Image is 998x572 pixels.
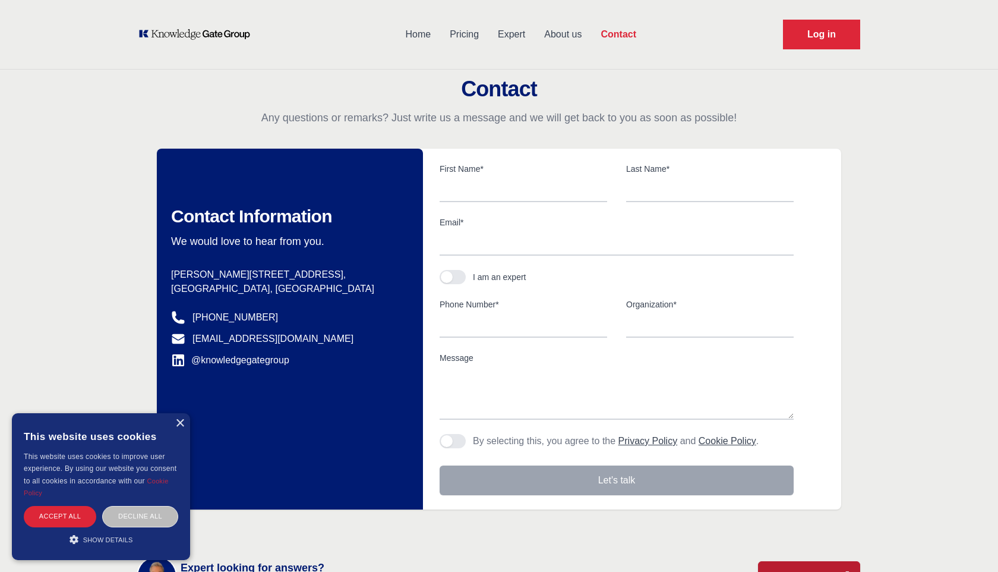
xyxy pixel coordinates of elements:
p: [PERSON_NAME][STREET_ADDRESS], [171,268,394,282]
div: Decline all [102,506,178,527]
a: KOL Knowledge Platform: Talk to Key External Experts (KEE) [138,29,258,40]
span: This website uses cookies to improve user experience. By using our website you consent to all coo... [24,452,176,485]
a: About us [535,19,591,50]
label: Email* [440,216,794,228]
a: Pricing [440,19,488,50]
a: Cookie Policy [24,477,169,496]
h2: Contact Information [171,206,394,227]
div: I am an expert [473,271,526,283]
label: First Name* [440,163,607,175]
label: Last Name* [626,163,794,175]
a: @knowledgegategroup [171,353,289,367]
label: Message [440,352,794,364]
a: Expert [488,19,535,50]
p: [GEOGRAPHIC_DATA], [GEOGRAPHIC_DATA] [171,282,394,296]
a: Cookie Policy [699,436,756,446]
div: Close [175,419,184,428]
a: [PHONE_NUMBER] [192,310,278,325]
p: We would love to hear from you. [171,234,394,249]
span: Show details [83,536,133,543]
p: By selecting this, you agree to the and . [473,434,759,448]
div: This website uses cookies [24,422,178,451]
a: [EMAIL_ADDRESS][DOMAIN_NAME] [192,332,353,346]
label: Organization* [626,298,794,310]
iframe: Chat Widget [939,515,998,572]
a: Contact [591,19,646,50]
a: Home [396,19,440,50]
div: Show details [24,533,178,545]
label: Phone Number* [440,298,607,310]
a: Privacy Policy [618,436,678,446]
button: Let's talk [440,466,794,495]
a: Request Demo [783,20,860,49]
div: Accept all [24,506,96,527]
